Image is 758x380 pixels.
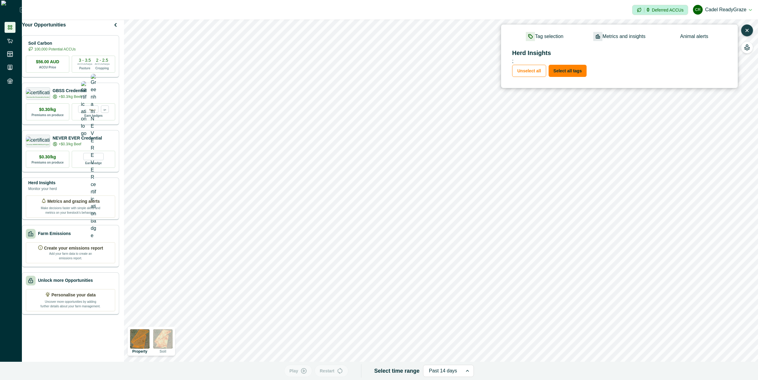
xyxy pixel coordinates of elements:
p: Your Opportunities [22,21,66,29]
img: Greenham NEVER EVER certification badge [91,74,96,239]
img: certification logo [26,89,50,95]
button: Metrics and insights [582,29,657,43]
p: Farm Emissions [38,230,71,237]
p: Monitor your herd [28,186,57,192]
p: Earn badge [85,160,102,165]
p: Soil Carbon [28,40,76,47]
p: Create your emissions report [44,245,103,251]
p: Pasture [79,66,91,71]
img: Logo [1,1,20,19]
p: Uncover more opportunities by adding further details about your farm management. [40,298,101,309]
button: Select all tags [549,65,587,77]
button: Play [284,365,312,377]
p: 100,000 Potential ACCUs [34,47,76,52]
p: ACCU Price [39,65,56,70]
p: +$0.3/kg Beef [59,94,81,99]
p: Personalise your data [51,292,96,298]
p: Make decisions faster with simple alerts and metrics on your livestock’s behaviour. [40,205,101,215]
button: Restart [315,365,348,377]
p: Restart [320,368,334,374]
img: certification logo [81,81,87,137]
p: $56.00 AUD [36,59,59,65]
button: Animal alerts [657,29,732,43]
p: ACCUs/ha/pa [95,62,110,66]
p: Add your farm data to create an emissions report. [48,251,93,261]
div: more credentials avaialble [101,105,109,113]
p: Tier 1 [89,107,95,111]
p: $0.30/kg [39,154,56,160]
button: Cadel ReadyGrazeCadel ReadyGraze [693,2,752,17]
p: 0 [647,8,649,12]
p: Greenham Beef Sustainability Standard [26,97,49,98]
p: GBSS Credential [53,88,87,94]
p: 1+ [103,107,106,111]
p: Unlock more Opportunities [38,277,93,284]
img: property preview [130,329,150,349]
p: Select time range [374,367,419,375]
p: Cropping [95,66,109,71]
p: Property [132,350,147,353]
p: Deferred ACCUs [652,8,684,12]
p: $0.30/kg [39,106,56,113]
p: Soil [160,350,166,353]
p: Metrics and grazing alerts [47,198,100,205]
p: Play [289,368,298,374]
img: certification logo [26,136,50,143]
p: 2 - 2.5 [96,58,108,62]
button: Tag selection [507,29,582,43]
p: Greenham NEVER EVER Beef Program [27,144,49,145]
p: Earn badges [84,113,102,118]
p: Herd Insights [512,48,727,57]
p: Premiums on produce [32,160,64,165]
img: soil preview [153,329,173,349]
p: Premiums on produce [32,113,64,117]
div: ; [507,43,732,82]
p: 3 - 3.5 [79,58,91,62]
p: NEVER EVER Credential [53,135,102,141]
p: ACCUs/ha/pa [78,62,92,66]
button: Unselect all [512,65,546,77]
p: +$0.3/kg Beef [59,141,81,147]
p: Herd Insights [28,180,57,186]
